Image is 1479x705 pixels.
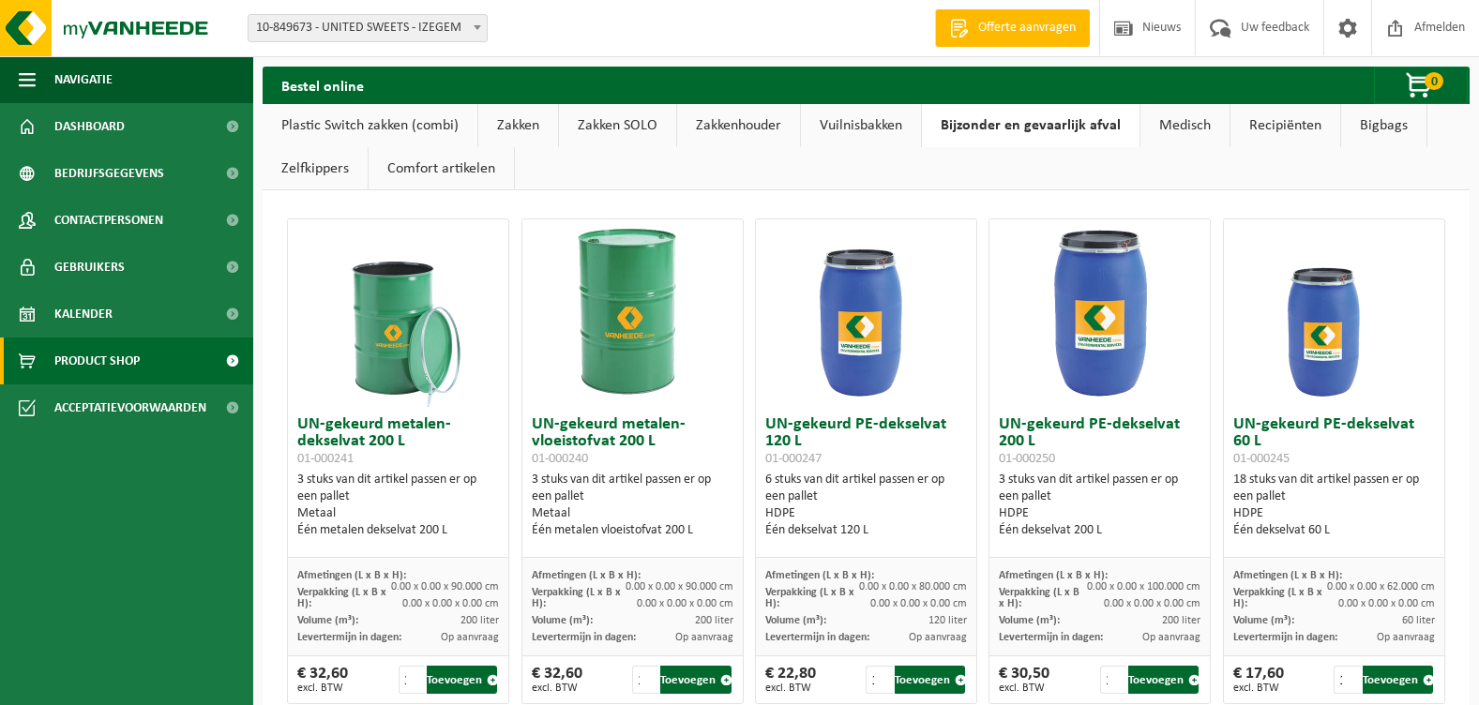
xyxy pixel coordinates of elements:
[928,615,967,626] span: 120 liter
[297,615,358,626] span: Volume (m³):
[263,67,383,103] h2: Bestel online
[369,147,514,190] a: Comfort artikelen
[297,472,499,539] div: 3 stuks van dit artikel passen er op een pallet
[999,416,1200,467] h3: UN-gekeurd PE-dekselvat 200 L
[54,244,125,291] span: Gebruikers
[637,598,733,609] span: 0.00 x 0.00 x 0.00 cm
[1128,666,1199,694] button: Toevoegen
[1233,522,1435,539] div: Één dekselvat 60 L
[999,505,1200,522] div: HDPE
[54,197,163,244] span: Contactpersonen
[1338,598,1435,609] span: 0.00 x 0.00 x 0.00 cm
[441,632,499,643] span: Op aanvraag
[660,666,731,694] button: Toevoegen
[297,416,499,467] h3: UN-gekeurd metalen-dekselvat 200 L
[765,587,854,609] span: Verpakking (L x B x H):
[1230,104,1340,147] a: Recipiënten
[677,104,800,147] a: Zakkenhouder
[765,666,816,694] div: € 22,80
[1377,632,1435,643] span: Op aanvraag
[765,522,967,539] div: Één dekselvat 120 L
[532,452,588,466] span: 01-000240
[1233,682,1284,694] span: excl. BTW
[1363,666,1433,694] button: Toevoegen
[922,104,1139,147] a: Bijzonder en gevaarlijk afval
[1327,581,1435,592] span: 0.00 x 0.00 x 62.000 cm
[1374,67,1468,104] button: 0
[532,587,621,609] span: Verpakking (L x B x H):
[999,472,1200,539] div: 3 stuks van dit artikel passen er op een pallet
[249,15,487,41] span: 10-849673 - UNITED SWEETS - IZEGEM
[1233,666,1284,694] div: € 17,60
[532,505,733,522] div: Metaal
[54,56,113,103] span: Navigatie
[391,581,499,592] span: 0.00 x 0.00 x 90.000 cm
[297,452,354,466] span: 01-000241
[399,666,425,694] input: 1
[695,615,733,626] span: 200 liter
[765,452,822,466] span: 01-000247
[765,682,816,694] span: excl. BTW
[297,587,386,609] span: Verpakking (L x B x H):
[1162,615,1200,626] span: 200 liter
[1233,632,1337,643] span: Levertermijn in dagen:
[1233,472,1435,539] div: 18 stuks van dit artikel passen er op een pallet
[626,581,733,592] span: 0.00 x 0.00 x 90.000 cm
[1100,666,1126,694] input: 1
[895,666,965,694] button: Toevoegen
[801,104,921,147] a: Vuilnisbakken
[559,104,676,147] a: Zakken SOLO
[765,615,826,626] span: Volume (m³):
[54,337,140,384] span: Product Shop
[1334,666,1360,694] input: 1
[402,598,499,609] span: 0.00 x 0.00 x 0.00 cm
[765,570,874,581] span: Afmetingen (L x B x H):
[675,632,733,643] span: Op aanvraag
[532,570,641,581] span: Afmetingen (L x B x H):
[532,416,733,467] h3: UN-gekeurd metalen-vloeistofvat 200 L
[1233,452,1290,466] span: 01-000245
[297,682,348,694] span: excl. BTW
[532,682,582,694] span: excl. BTW
[54,150,164,197] span: Bedrijfsgegevens
[297,570,406,581] span: Afmetingen (L x B x H):
[765,416,967,467] h3: UN-gekeurd PE-dekselvat 120 L
[297,505,499,522] div: Metaal
[765,505,967,522] div: HDPE
[765,472,967,539] div: 6 stuks van dit artikel passen er op een pallet
[909,632,967,643] span: Op aanvraag
[1140,104,1230,147] a: Medisch
[460,615,499,626] span: 200 liter
[1142,632,1200,643] span: Op aanvraag
[297,632,401,643] span: Levertermijn in dagen:
[532,632,636,643] span: Levertermijn in dagen:
[1233,416,1435,467] h3: UN-gekeurd PE-dekselvat 60 L
[999,587,1079,609] span: Verpakking (L x B x H):
[999,570,1108,581] span: Afmetingen (L x B x H):
[870,598,967,609] span: 0.00 x 0.00 x 0.00 cm
[1425,72,1443,90] span: 0
[1104,598,1200,609] span: 0.00 x 0.00 x 0.00 cm
[297,522,499,539] div: Één metalen dekselvat 200 L
[1402,615,1435,626] span: 60 liter
[263,104,477,147] a: Plastic Switch zakken (combi)
[999,615,1060,626] span: Volume (m³):
[1087,581,1200,592] span: 0.00 x 0.00 x 100.000 cm
[866,666,892,694] input: 1
[54,384,206,431] span: Acceptatievoorwaarden
[1233,615,1294,626] span: Volume (m³):
[1240,219,1427,407] img: 01-000245
[999,666,1049,694] div: € 30,50
[1233,505,1435,522] div: HDPE
[478,104,558,147] a: Zakken
[999,632,1103,643] span: Levertermijn in dagen:
[1341,104,1426,147] a: Bigbags
[305,219,492,407] img: 01-000241
[297,666,348,694] div: € 32,60
[532,615,593,626] span: Volume (m³):
[1233,570,1342,581] span: Afmetingen (L x B x H):
[632,666,658,694] input: 1
[973,19,1080,37] span: Offerte aanvragen
[263,147,368,190] a: Zelfkippers
[532,472,733,539] div: 3 stuks van dit artikel passen er op een pallet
